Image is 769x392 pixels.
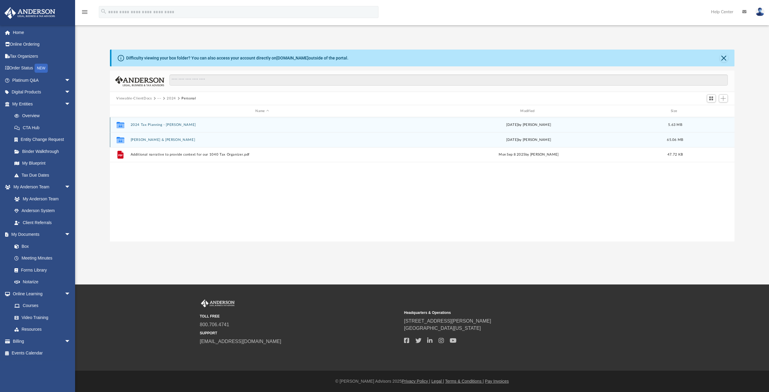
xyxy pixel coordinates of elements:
a: Order StatusNEW [4,62,80,74]
a: Video Training [8,311,74,324]
button: Switch to Grid View [707,94,716,103]
a: Resources [8,324,77,336]
div: Size [663,108,687,114]
a: Binder Walkthrough [8,145,80,157]
button: Add [719,94,728,103]
span: arrow_drop_down [65,288,77,300]
button: ··· [157,96,161,101]
span: arrow_drop_down [65,98,77,110]
div: © [PERSON_NAME] Advisors 2025 [75,378,769,384]
a: [STREET_ADDRESS][PERSON_NAME] [404,318,491,324]
a: My Anderson Team [8,193,74,205]
span: arrow_drop_down [65,335,77,348]
a: Online Ordering [4,38,80,50]
a: Tax Organizers [4,50,80,62]
a: Notarize [8,276,77,288]
small: SUPPORT [200,330,400,336]
button: 2024 [167,96,176,101]
span: [DATE] [506,138,518,141]
a: Anderson System [8,205,77,217]
a: [EMAIL_ADDRESS][DOMAIN_NAME] [200,339,281,344]
button: Additional narrative to provide context for our 1040 Tax Organizer.pdf [130,153,394,156]
div: by [PERSON_NAME] [397,137,661,143]
div: Modified [397,108,660,114]
span: arrow_drop_down [65,74,77,87]
i: menu [81,8,88,16]
small: TOLL FREE [200,314,400,319]
span: 65.06 MB [667,138,683,141]
div: id [112,108,127,114]
a: My Anderson Teamarrow_drop_down [4,181,77,193]
a: Courses [8,300,77,312]
span: arrow_drop_down [65,181,77,193]
button: Close [720,54,728,62]
a: Events Calendar [4,347,80,359]
a: Digital Productsarrow_drop_down [4,86,80,98]
a: Client Referrals [8,217,77,229]
i: search [100,8,107,15]
button: Viewable-ClientDocs [116,96,152,101]
a: Entity Change Request [8,134,80,146]
div: Mon Sep 8 2025 by [PERSON_NAME] [397,152,661,157]
a: CTA Hub [8,122,80,134]
a: 800.706.4741 [200,322,229,327]
a: [GEOGRAPHIC_DATA][US_STATE] [404,326,481,331]
a: Meeting Minutes [8,252,77,264]
img: Anderson Advisors Platinum Portal [3,7,57,19]
small: Headquarters & Operations [404,310,604,315]
a: Box [8,240,74,252]
a: Tax Due Dates [8,169,80,181]
span: 47.72 KB [667,153,682,156]
a: My Documentsarrow_drop_down [4,229,77,241]
a: [DOMAIN_NAME] [276,56,309,60]
a: My Entitiesarrow_drop_down [4,98,80,110]
a: Privacy Policy | [402,379,430,384]
a: Forms Library [8,264,74,276]
a: menu [81,11,88,16]
a: Home [4,26,80,38]
a: Billingarrow_drop_down [4,335,80,347]
img: User Pic [755,8,764,16]
a: Overview [8,110,80,122]
div: id [690,108,732,114]
div: Name [130,108,394,114]
a: My Blueprint [8,157,77,169]
a: Pay Invoices [485,379,509,384]
div: grid [110,117,734,242]
a: Terms & Conditions | [445,379,484,384]
span: arrow_drop_down [65,229,77,241]
div: NEW [35,64,48,73]
button: 2024 Tax Planning - [PERSON_NAME] [130,123,394,127]
a: Platinum Q&Aarrow_drop_down [4,74,80,86]
div: [DATE] by [PERSON_NAME] [397,122,661,128]
button: Personal [181,96,196,101]
img: Anderson Advisors Platinum Portal [200,299,236,307]
input: Search files and folders [169,74,728,86]
span: arrow_drop_down [65,86,77,99]
div: Difficulty viewing your box folder? You can also access your account directly on outside of the p... [126,55,348,61]
a: Legal | [431,379,444,384]
span: 5.63 MB [668,123,682,126]
button: [PERSON_NAME] & [PERSON_NAME] [130,138,394,142]
a: Online Learningarrow_drop_down [4,288,77,300]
